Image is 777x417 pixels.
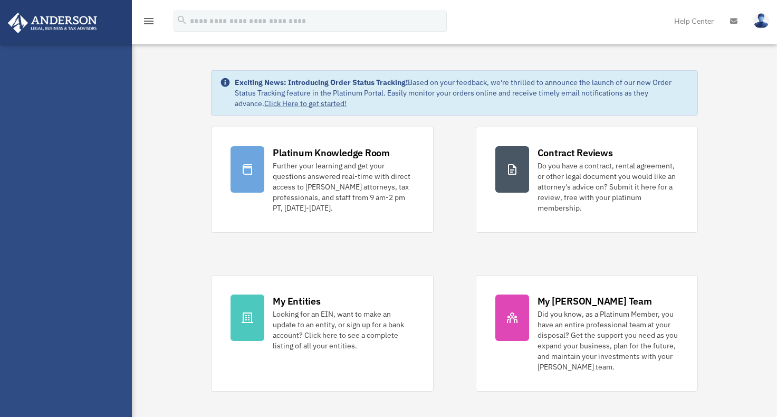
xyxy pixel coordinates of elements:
div: Looking for an EIN, want to make an update to an entity, or sign up for a bank account? Click her... [273,309,414,351]
a: My [PERSON_NAME] Team Did you know, as a Platinum Member, you have an entire professional team at... [476,275,698,392]
i: menu [142,15,155,27]
i: search [176,14,188,26]
div: Do you have a contract, rental agreement, or other legal document you would like an attorney's ad... [538,160,678,213]
img: Anderson Advisors Platinum Portal [5,13,100,33]
img: User Pic [753,13,769,29]
a: Click Here to get started! [264,99,347,108]
div: Further your learning and get your questions answered real-time with direct access to [PERSON_NAM... [273,160,414,213]
div: Platinum Knowledge Room [273,146,390,159]
a: menu [142,18,155,27]
a: Contract Reviews Do you have a contract, rental agreement, or other legal document you would like... [476,127,698,233]
div: Did you know, as a Platinum Member, you have an entire professional team at your disposal? Get th... [538,309,678,372]
div: My Entities [273,295,320,308]
div: Contract Reviews [538,146,613,159]
a: My Entities Looking for an EIN, want to make an update to an entity, or sign up for a bank accoun... [211,275,433,392]
div: My [PERSON_NAME] Team [538,295,652,308]
a: Platinum Knowledge Room Further your learning and get your questions answered real-time with dire... [211,127,433,233]
div: Based on your feedback, we're thrilled to announce the launch of our new Order Status Tracking fe... [235,77,688,109]
strong: Exciting News: Introducing Order Status Tracking! [235,78,408,87]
